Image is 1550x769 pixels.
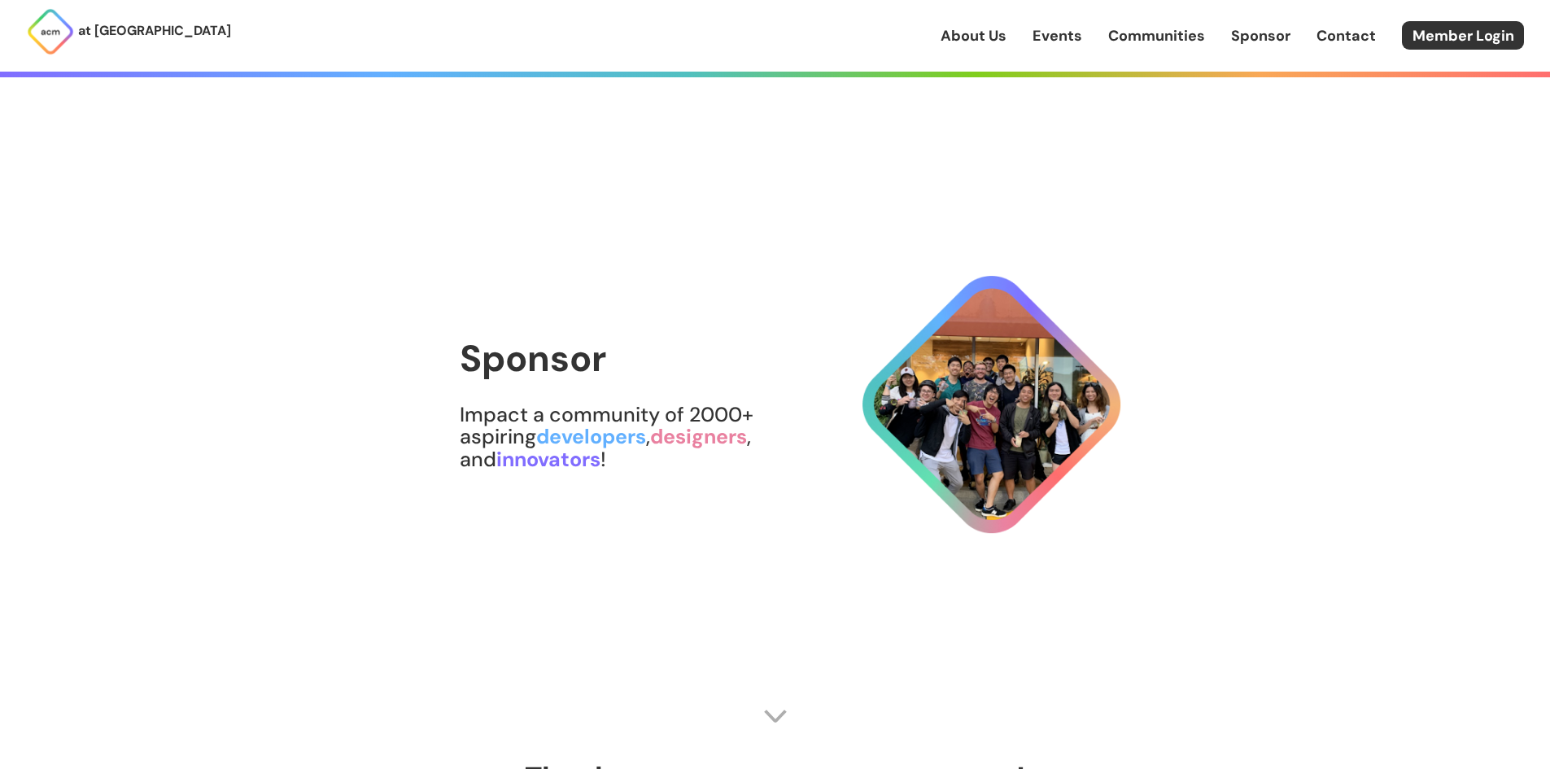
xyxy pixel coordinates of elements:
[460,404,848,471] h2: Impact a community of 2000+ aspiring , , and !
[1316,25,1376,46] a: Contact
[1033,25,1082,46] a: Events
[1231,25,1290,46] a: Sponsor
[78,20,231,42] p: at [GEOGRAPHIC_DATA]
[941,25,1006,46] a: About Us
[847,260,1136,549] img: Sponsor Logo
[26,7,75,56] img: ACM Logo
[650,423,747,450] span: designers
[26,7,231,56] a: at [GEOGRAPHIC_DATA]
[1108,25,1205,46] a: Communities
[536,423,646,450] span: developers
[1402,21,1524,50] a: Member Login
[460,339,848,379] h1: Sponsor
[763,704,788,728] img: Scroll Arrow
[496,446,600,473] span: innovators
